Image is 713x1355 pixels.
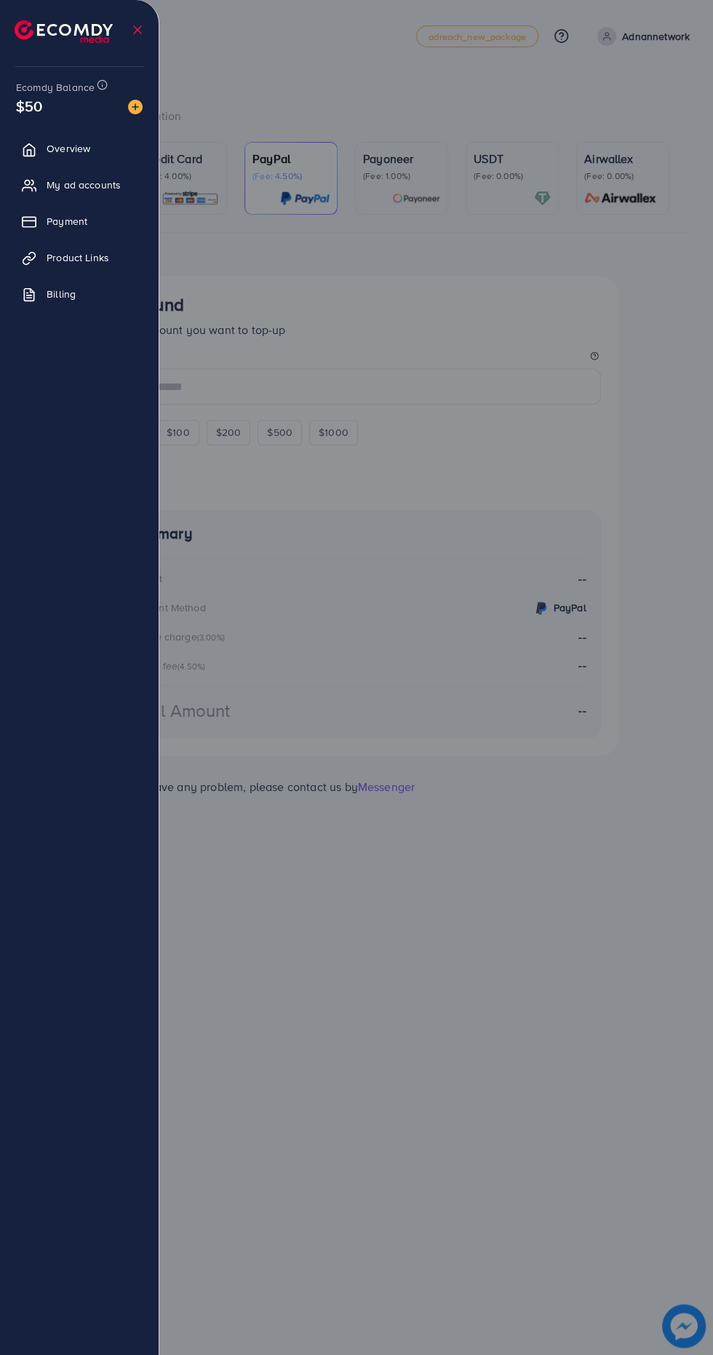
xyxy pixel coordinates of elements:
[128,100,143,114] img: image
[15,20,113,43] img: logo
[11,207,148,236] a: Payment
[16,95,42,116] span: $50
[47,178,121,192] span: My ad accounts
[47,214,87,229] span: Payment
[47,287,76,301] span: Billing
[11,170,148,199] a: My ad accounts
[11,134,148,163] a: Overview
[47,250,109,265] span: Product Links
[11,243,148,272] a: Product Links
[11,279,148,309] a: Billing
[16,80,95,95] span: Ecomdy Balance
[47,141,90,156] span: Overview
